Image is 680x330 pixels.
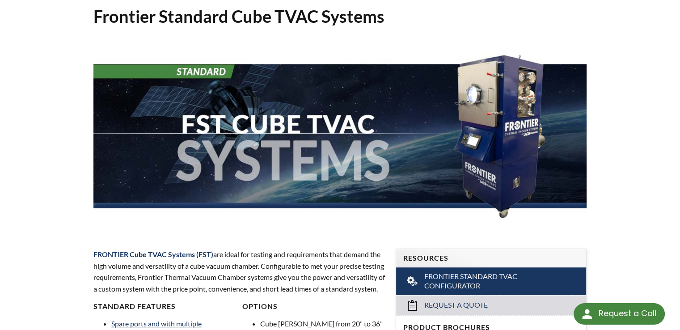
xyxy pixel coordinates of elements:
h4: Resources [403,254,579,263]
p: are ideal for testing and requirements that demand the high volume and versatility of a cube vacu... [93,249,385,294]
h4: Standard Features [93,302,236,311]
h1: Frontier Standard Cube TVAC Systems [93,5,587,27]
img: FST Cube TVAC Systems header [93,34,587,232]
span: Frontier Standard TVAC Configurator [424,272,559,291]
img: round button [580,307,594,321]
a: Frontier Standard TVAC Configurator [396,267,586,295]
h4: Options [242,302,385,311]
span: Request a Quote [424,300,488,310]
span: FRONTIER Cube TVAC Systems (FST) [93,250,213,258]
div: Request a Call [574,303,665,325]
a: Request a Quote [396,295,586,315]
div: Request a Call [598,303,656,324]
